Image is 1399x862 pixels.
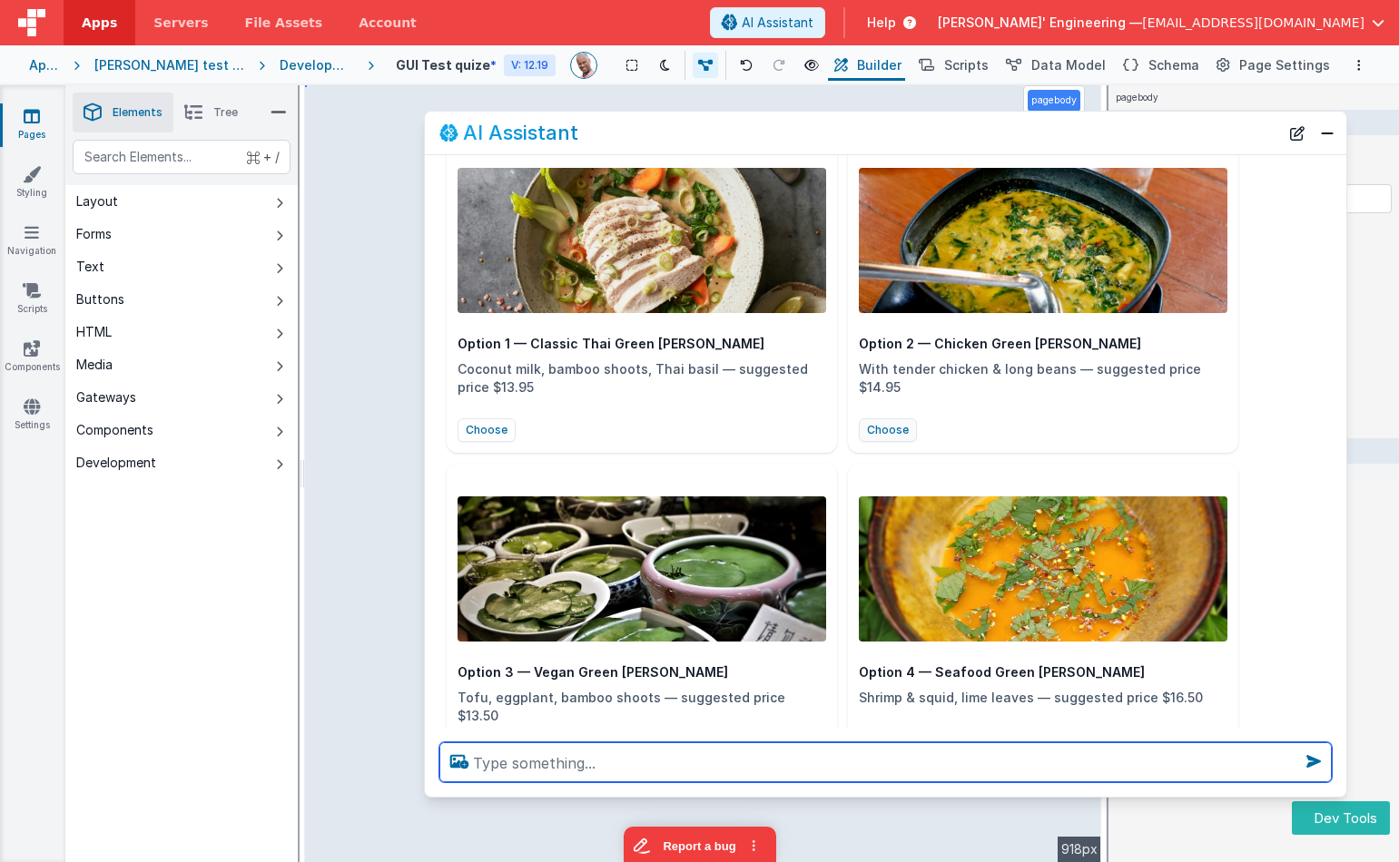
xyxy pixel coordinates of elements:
[859,496,1227,642] img: Green curry bowl
[153,14,208,32] span: Servers
[65,218,298,250] button: Forms
[742,14,813,32] span: AI Assistant
[859,168,1227,313] img: Thai curry soup with betel leaf and crab meat.
[76,421,153,439] div: Components
[859,663,1227,681] h4: Option 4 — Seafood Green [PERSON_NAME]
[859,335,1227,353] h4: Option 2 — Chicken Green [PERSON_NAME]
[65,348,298,381] button: Media
[458,168,826,313] img: Delicious Thai Green Curry
[76,388,136,407] div: Gateways
[94,56,244,74] div: [PERSON_NAME] test App
[73,140,291,174] input: Search Elements...
[944,56,989,74] span: Scripts
[1285,121,1310,146] button: New Chat
[213,105,238,120] span: Tree
[65,316,298,348] button: HTML
[76,454,156,472] div: Development
[76,356,113,374] div: Media
[65,381,298,414] button: Gateways
[280,56,353,74] div: Development
[305,85,1101,862] div: -->
[938,14,1142,32] span: [PERSON_NAME]' Engineering —
[867,14,896,32] span: Help
[82,14,117,32] span: Apps
[859,689,1227,707] p: Shrimp & squid, lime leaves — suggested price $16.50
[504,54,556,76] div: V: 12.19
[1031,56,1106,74] span: Data Model
[1142,14,1365,32] span: [EMAIL_ADDRESS][DOMAIN_NAME]
[65,185,298,218] button: Layout
[76,290,124,309] div: Buttons
[1148,56,1199,74] span: Schema
[113,105,163,120] span: Elements
[1117,50,1203,81] button: Schema
[458,689,826,725] p: Tofu, eggplant, bamboo shoots — suggested price $13.50
[859,418,917,442] button: Choose
[245,14,323,32] span: File Assets
[1031,93,1077,108] p: pagebody
[463,122,578,143] h2: AI Assistant
[1000,50,1109,81] button: Data Model
[1348,54,1370,76] button: Options
[458,663,826,681] h4: Option 3 — Vegan Green [PERSON_NAME]
[1210,50,1334,81] button: Page Settings
[247,140,280,174] span: + /
[912,50,992,81] button: Scripts
[76,258,104,276] div: Text
[859,360,1227,397] p: With tender chicken & long beans — suggested price $14.95
[571,53,596,78] img: 11ac31fe5dc3d0eff3fbbbf7b26fa6e1
[76,225,112,243] div: Forms
[458,335,826,353] h4: Option 1 — Classic Thai Green [PERSON_NAME]
[458,496,826,642] img: Delicious Thai green curry
[1292,801,1390,835] button: Dev Tools
[710,7,825,38] button: AI Assistant
[76,192,118,211] div: Layout
[65,446,298,479] button: Development
[1125,110,1177,135] h2: Classes
[458,360,826,397] p: Coconut milk, bamboo shoots, Thai basil — suggested price $13.95
[396,58,490,72] h4: GUI Test quize
[29,56,59,74] div: Apps
[828,50,905,81] button: Builder
[857,56,901,74] span: Builder
[76,323,112,341] div: HTML
[65,250,298,283] button: Text
[65,414,298,446] button: Components
[938,14,1384,32] button: [PERSON_NAME]' Engineering — [EMAIL_ADDRESS][DOMAIN_NAME]
[65,283,298,316] button: Buttons
[1239,56,1330,74] span: Page Settings
[1315,121,1339,146] button: Close
[1108,85,1166,110] h4: pagebody
[458,418,516,442] button: Choose
[1058,837,1101,862] div: 918px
